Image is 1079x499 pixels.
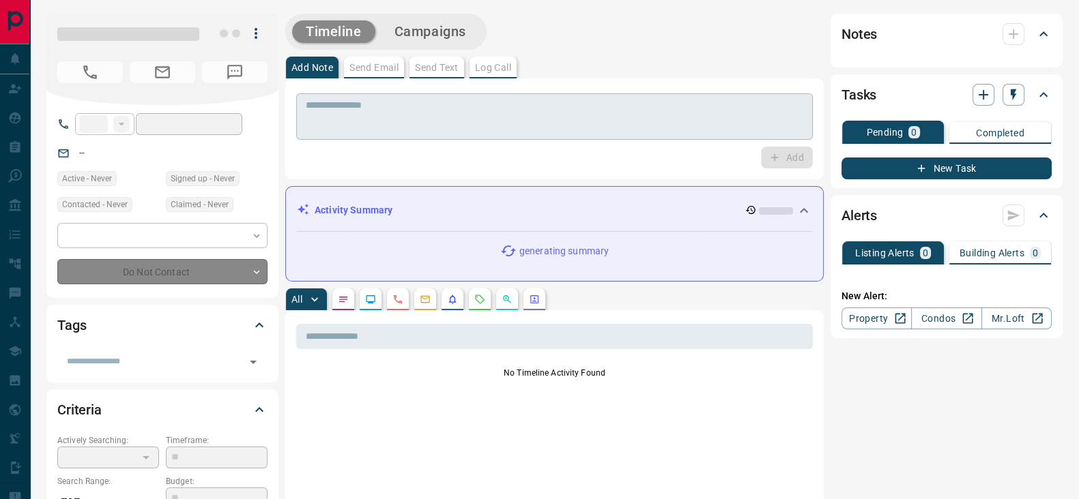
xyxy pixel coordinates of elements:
p: Timeframe: [166,434,268,447]
span: Active - Never [62,172,112,185]
a: -- [79,147,85,158]
p: 0 [1033,248,1038,258]
h2: Tags [57,314,86,336]
p: All [291,294,302,304]
svg: Requests [474,294,485,305]
div: Tasks [841,78,1052,111]
p: generating summary [519,244,609,258]
button: Timeline [292,20,375,43]
h2: Tasks [841,84,876,106]
a: Property [841,307,912,329]
svg: Lead Browsing Activity [365,294,376,305]
span: Signed up - Never [171,172,235,185]
p: Completed [976,128,1024,138]
p: Budget: [166,475,268,487]
svg: Emails [420,294,431,305]
p: No Timeline Activity Found [296,367,813,379]
a: Mr.Loft [981,307,1052,329]
div: Alerts [841,199,1052,232]
p: Listing Alerts [855,248,915,258]
p: Actively Searching: [57,434,159,447]
button: New Task [841,157,1052,179]
h2: Criteria [57,399,102,421]
svg: Calls [392,294,403,305]
span: No Number [57,61,123,83]
p: Building Alerts [960,248,1024,258]
div: Do Not Contact [57,259,268,284]
svg: Agent Actions [529,294,540,305]
span: Contacted - Never [62,198,128,211]
p: 0 [923,248,928,258]
p: Add Note [291,63,333,72]
p: 0 [911,127,917,137]
p: Activity Summary [315,203,392,217]
svg: Opportunities [502,294,513,305]
p: Pending [866,127,903,137]
button: Open [244,352,263,372]
div: Criteria [57,393,268,426]
svg: Listing Alerts [447,294,458,305]
svg: Notes [338,294,349,305]
div: Notes [841,18,1052,50]
h2: Alerts [841,205,877,226]
div: Tags [57,309,268,342]
p: Search Range: [57,475,159,487]
span: Claimed - Never [171,198,229,211]
p: New Alert: [841,289,1052,303]
span: No Email [130,61,195,83]
div: Activity Summary [297,198,812,223]
button: Campaigns [381,20,480,43]
span: No Number [202,61,268,83]
a: Condos [911,307,981,329]
h2: Notes [841,23,877,45]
